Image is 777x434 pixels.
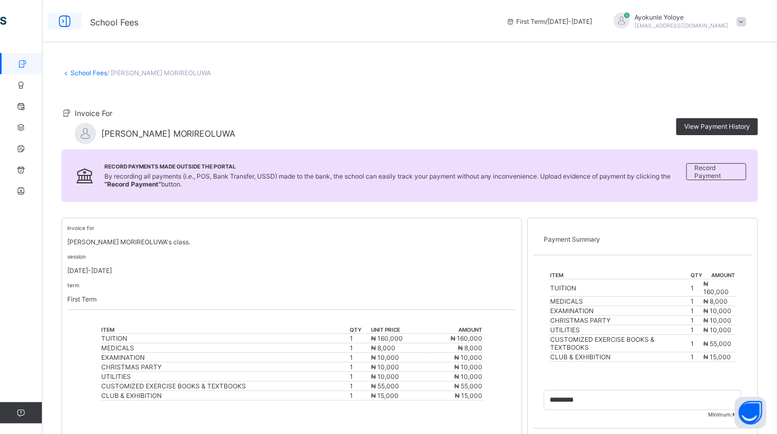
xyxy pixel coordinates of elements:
span: ₦ 160,000 [704,280,729,296]
span: Ayokunle Yoloye [635,13,729,21]
th: unit price [371,326,427,334]
td: 1 [349,372,371,382]
span: ₦ 10,000 [704,307,732,315]
b: “Record Payment” [104,180,161,188]
span: ₦ 160,000 [451,334,482,342]
div: CHRISTMAS PARTY [102,363,349,371]
span: session/term information [506,17,593,25]
p: Payment Summary [544,235,741,243]
td: 1 [691,279,703,297]
td: 1 [691,325,703,335]
small: session [67,253,86,260]
th: amount [703,271,736,279]
span: ₦ 10,000 [372,353,400,361]
span: Invoice For [75,109,112,118]
span: ₦ 8,000 [704,297,728,305]
span: ₦ 15,000 [455,392,482,400]
div: CLUB & EXHIBITION [102,392,349,400]
button: Open asap [735,397,766,429]
span: Minimum: [544,411,741,418]
th: qty [349,326,371,334]
div: MEDICALS [102,344,349,352]
td: 1 [349,343,371,353]
th: item [550,271,690,279]
td: 1 [691,352,703,362]
span: ₦ 55,000 [454,382,482,390]
span: ₦ 8,000 [372,344,396,352]
span: View Payment History [684,122,750,130]
span: ₦ 15,000 [704,353,731,361]
div: CUSTOMIZED EXERCISE BOOKS & TEXTBOOKS [102,382,349,390]
td: CHRISTMAS PARTY [550,316,690,325]
td: 1 [349,353,371,362]
span: Record Payments Made Outside the Portal [104,163,686,170]
span: ₦ 10,000 [454,353,482,361]
span: ₦ 55,000 [704,340,732,348]
div: EXAMINATION [102,353,349,361]
span: By recording all payments (i.e., POS, Bank Transfer, USSD) made to the bank, the school can easil... [104,172,671,188]
small: term [67,282,80,288]
p: [DATE]-[DATE] [67,267,516,274]
span: ₦ 10,000 [454,373,482,380]
span: ₦ 10,000 [704,326,732,334]
td: EXAMINATION [550,306,690,316]
td: 1 [349,391,371,401]
td: 1 [349,362,371,372]
span: ₦ 55,000 [372,382,400,390]
th: item [101,326,349,334]
div: AyokunleYoloye [603,13,752,30]
a: School Fees [70,69,107,77]
td: MEDICALS [550,297,690,306]
td: UTILITIES [550,325,690,335]
p: [PERSON_NAME] MORIREOLUWA's class. [67,238,516,246]
span: ₦ 160,000 [372,334,403,342]
span: / [PERSON_NAME] MORIREOLUWA [107,69,211,77]
td: 1 [691,316,703,325]
p: First Term [67,295,516,303]
td: 1 [691,335,703,352]
span: ₦ 10,000 [372,363,400,371]
span: School Fees [90,17,138,28]
small: invoice for [67,225,94,231]
span: ₦ 15,000 [372,392,399,400]
td: CLUB & EXHIBITION [550,352,690,362]
span: ₦ 0 [732,411,741,418]
td: 1 [691,297,703,306]
div: UTILITIES [102,373,349,380]
span: ₦ 10,000 [372,373,400,380]
span: [PERSON_NAME] MORIREOLUWA [101,128,236,139]
span: [EMAIL_ADDRESS][DOMAIN_NAME] [635,22,729,29]
span: Record Payment [695,164,738,180]
td: CUSTOMIZED EXERCISE BOOKS & TEXTBOOKS [550,335,690,352]
span: ₦ 10,000 [454,363,482,371]
span: ₦ 10,000 [704,316,732,324]
span: ₦ 8,000 [458,344,482,352]
div: TUITION [102,334,349,342]
td: 1 [349,334,371,343]
td: 1 [349,382,371,391]
td: 1 [691,306,703,316]
th: amount [427,326,483,334]
th: qty [691,271,703,279]
td: TUITION [550,279,690,297]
